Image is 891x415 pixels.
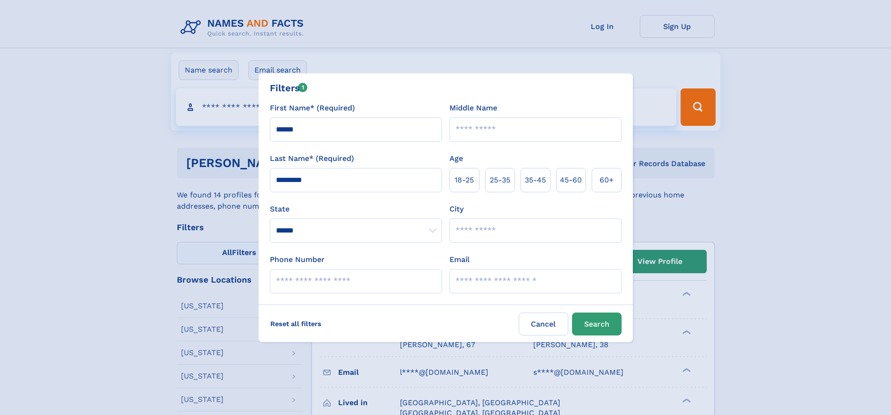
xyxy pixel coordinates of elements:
span: 25‑35 [490,175,510,186]
span: 18‑25 [455,175,474,186]
label: Age [449,153,463,164]
label: Cancel [519,313,568,335]
span: 60+ [600,175,614,186]
span: 45‑60 [560,175,582,186]
label: State [270,204,442,215]
label: City [449,204,464,215]
span: 35‑45 [525,175,546,186]
button: Search [572,313,622,335]
label: Reset all filters [264,313,327,335]
label: First Name* (Required) [270,102,355,114]
label: Email [449,254,470,265]
div: Filters [270,81,308,95]
label: Phone Number [270,254,325,265]
label: Last Name* (Required) [270,153,354,164]
label: Middle Name [449,102,497,114]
